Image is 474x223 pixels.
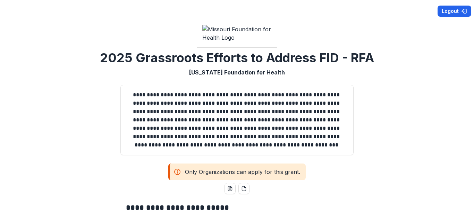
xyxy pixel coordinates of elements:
div: Only Organizations can apply for this grant. [168,164,306,180]
button: pdf-download [238,183,249,194]
button: word-download [225,183,236,194]
img: Missouri Foundation for Health Logo [202,25,272,42]
button: Logout [438,6,471,17]
h2: 2025 Grassroots Efforts to Address FID - RFA [100,50,374,65]
p: [US_STATE] Foundation for Health [189,68,285,77]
